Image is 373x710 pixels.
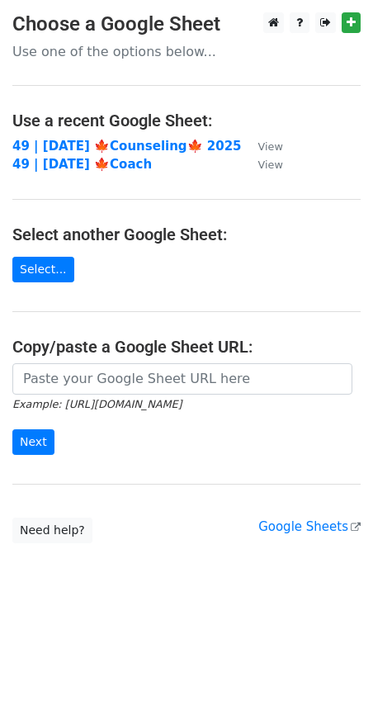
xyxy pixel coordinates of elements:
a: Select... [12,257,74,282]
a: View [242,139,283,154]
p: Use one of the options below... [12,43,361,60]
h4: Select another Google Sheet: [12,225,361,244]
a: Google Sheets [258,519,361,534]
a: 49 | [DATE] 🍁Coach [12,157,152,172]
small: Example: [URL][DOMAIN_NAME] [12,398,182,410]
h3: Choose a Google Sheet [12,12,361,36]
h4: Use a recent Google Sheet: [12,111,361,130]
a: 49 | [DATE] 🍁Counseling🍁 2025 [12,139,242,154]
a: View [242,157,283,172]
small: View [258,140,283,153]
input: Paste your Google Sheet URL here [12,363,352,395]
a: Need help? [12,518,92,543]
small: View [258,159,283,171]
input: Next [12,429,54,455]
h4: Copy/paste a Google Sheet URL: [12,337,361,357]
